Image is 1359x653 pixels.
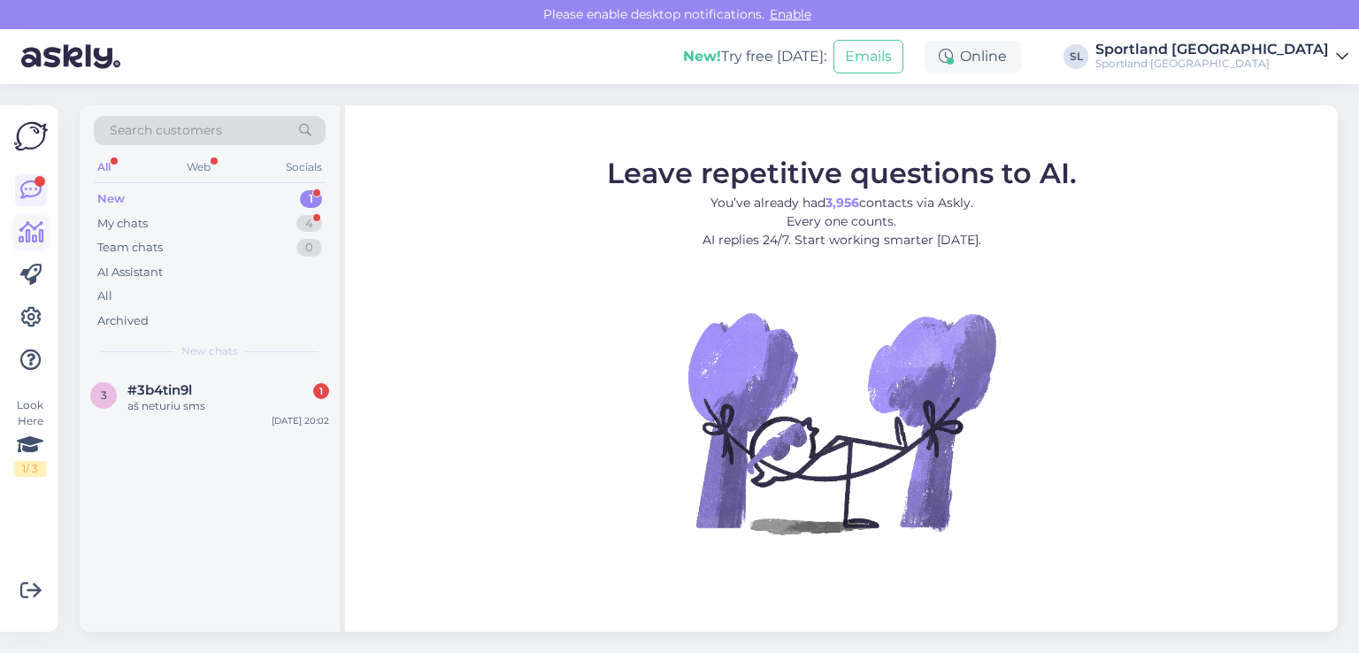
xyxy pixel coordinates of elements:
[272,414,329,427] div: [DATE] 20:02
[764,6,817,22] span: Enable
[183,156,214,179] div: Web
[925,41,1021,73] div: Online
[282,156,326,179] div: Socials
[97,288,112,305] div: All
[825,194,859,210] b: 3,956
[97,215,148,233] div: My chats
[296,215,322,233] div: 4
[607,193,1077,249] p: You’ve already had contacts via Askly. Every one counts. AI replies 24/7. Start working smarter [...
[683,46,826,67] div: Try free [DATE]:
[110,121,222,140] span: Search customers
[1063,44,1088,69] div: SL
[94,156,114,179] div: All
[97,312,149,330] div: Archived
[97,264,163,281] div: AI Assistant
[683,48,721,65] b: New!
[313,383,329,399] div: 1
[14,119,48,153] img: Askly Logo
[14,397,46,477] div: Look Here
[1095,42,1348,71] a: Sportland [GEOGRAPHIC_DATA]Sportland [GEOGRAPHIC_DATA]
[833,40,903,73] button: Emails
[127,398,329,414] div: aš neturiu sms
[300,190,322,208] div: 1
[127,382,192,398] span: #3b4tin9l
[607,155,1077,189] span: Leave repetitive questions to AI.
[1095,42,1329,57] div: Sportland [GEOGRAPHIC_DATA]
[97,239,163,257] div: Team chats
[14,461,46,477] div: 1 / 3
[97,190,125,208] div: New
[101,388,107,402] span: 3
[296,239,322,257] div: 0
[181,343,238,359] span: New chats
[682,263,1001,581] img: No Chat active
[1095,57,1329,71] div: Sportland [GEOGRAPHIC_DATA]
